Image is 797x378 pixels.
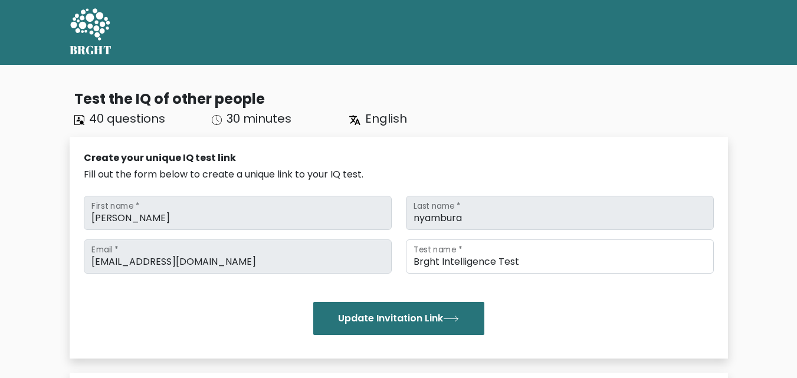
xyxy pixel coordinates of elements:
input: Last name [406,196,714,230]
a: BRGHT [70,5,112,60]
div: Test the IQ of other people [74,88,728,110]
input: First name [84,196,392,230]
span: 30 minutes [227,110,291,127]
h5: BRGHT [70,43,112,57]
input: Test name [406,239,714,274]
div: Fill out the form below to create a unique link to your IQ test. [84,167,714,182]
span: 40 questions [89,110,165,127]
input: Email [84,239,392,274]
div: Create your unique IQ test link [84,151,714,165]
button: Update Invitation Link [313,302,484,335]
span: English [365,110,407,127]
